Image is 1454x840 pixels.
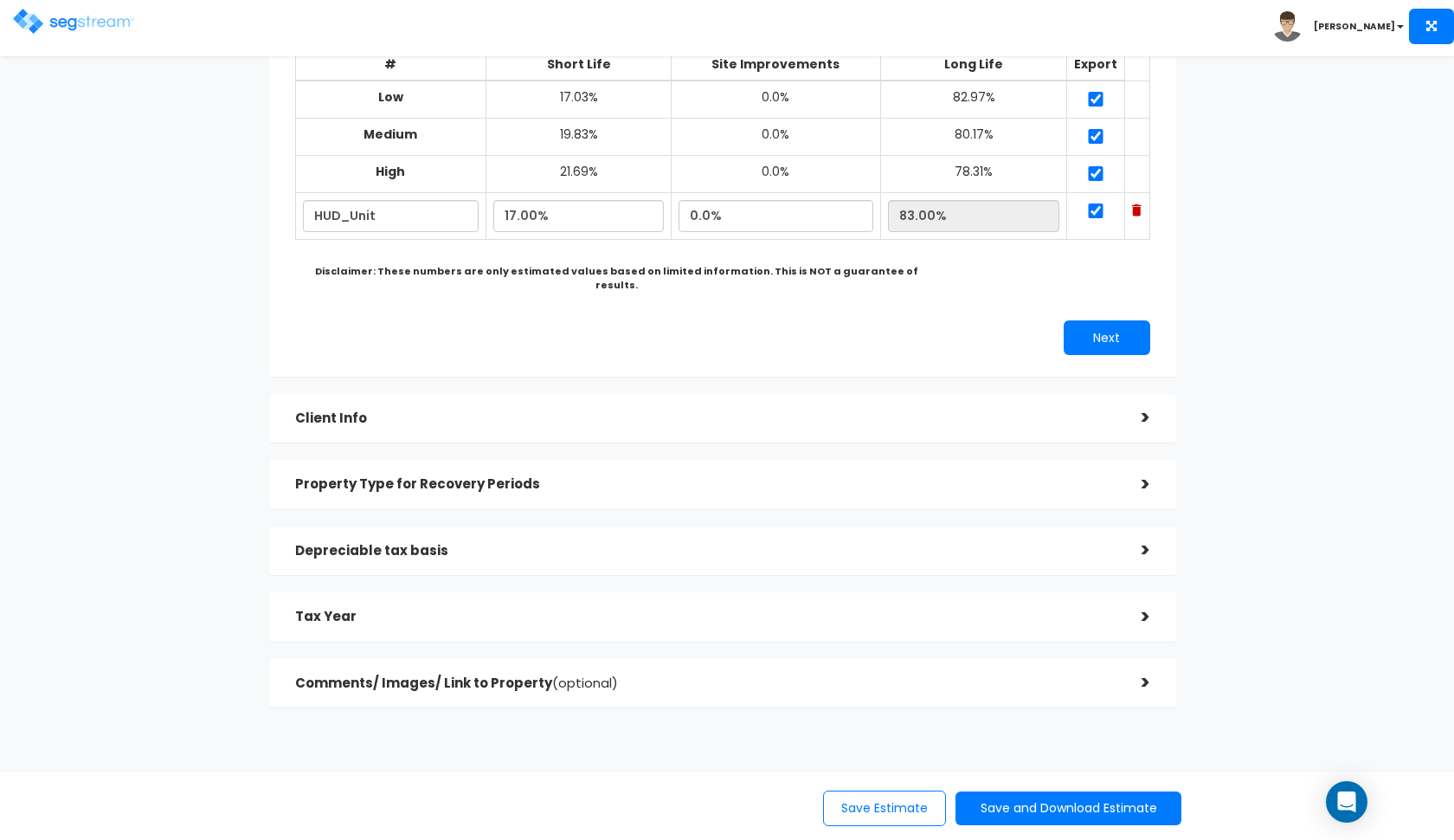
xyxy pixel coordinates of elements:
[1326,781,1367,823] div: Open Intercom Messenger
[376,163,405,180] b: High
[486,156,671,193] td: 21.69%
[486,81,671,119] td: 17.03%
[880,48,1067,81] th: Long Life
[1272,11,1303,42] img: avatar.png
[671,156,880,193] td: 0.0%
[295,544,1116,559] h5: Depreciable tax basis
[1067,48,1125,81] th: Export
[1116,471,1150,498] div: >
[955,792,1181,825] button: Save and Download Estimate
[671,48,880,81] th: Site Improvements
[315,264,918,292] b: Disclaimer: These numbers are only estimated values based on limited information. This is NOT a g...
[671,81,880,119] td: 0.0%
[295,477,1116,492] h5: Property Type for Recovery Periods
[823,791,946,826] button: Save Estimate
[1116,537,1150,564] div: >
[295,411,1116,426] h5: Client Info
[363,126,417,143] b: Medium
[378,88,403,106] b: Low
[880,119,1067,156] td: 80.17%
[486,48,671,81] th: Short Life
[295,676,1116,691] h5: Comments/ Images/ Link to Property
[486,119,671,156] td: 19.83%
[880,81,1067,119] td: 82.97%
[552,674,618,692] span: (optional)
[880,156,1067,193] td: 78.31%
[13,9,134,34] img: logo.png
[1132,204,1142,216] img: Trash Icon
[671,119,880,156] td: 0.0%
[1116,604,1150,630] div: >
[1064,320,1150,355] button: Next
[295,48,486,81] th: #
[295,610,1116,624] h5: Tax Year
[1116,404,1150,431] div: >
[1314,20,1395,33] b: [PERSON_NAME]
[1116,669,1150,696] div: >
